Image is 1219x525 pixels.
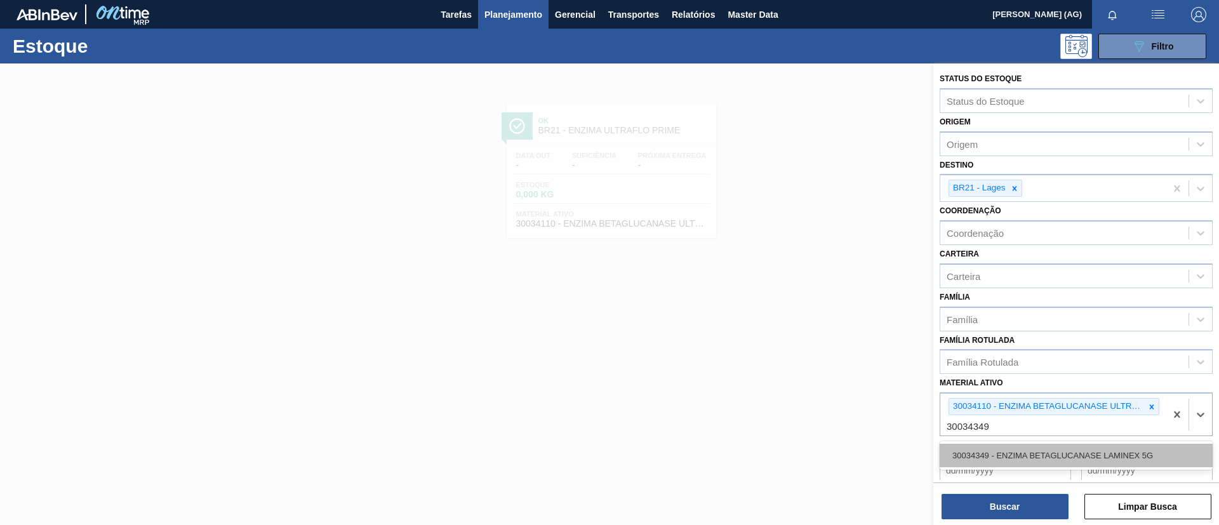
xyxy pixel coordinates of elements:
label: Origem [940,117,971,126]
button: Filtro [1098,34,1206,59]
div: BR21 - Lages [949,180,1008,196]
div: 30034349 - ENZIMA BETAGLUCANASE LAMINEX 5G [940,444,1213,467]
input: dd/mm/yyyy [940,458,1071,483]
label: Família [940,293,970,302]
div: Status do Estoque [947,95,1025,106]
span: Planejamento [484,7,542,22]
span: Tarefas [441,7,472,22]
span: Master Data [728,7,778,22]
label: Família Rotulada [940,336,1015,345]
label: Carteira [940,249,979,258]
span: Gerencial [555,7,596,22]
span: Relatórios [672,7,715,22]
label: Coordenação [940,206,1001,215]
button: Notificações [1092,6,1133,23]
div: Família Rotulada [947,357,1018,368]
img: userActions [1150,7,1166,22]
div: Carteira [947,270,980,281]
span: Filtro [1152,41,1174,51]
div: 30034110 - ENZIMA BETAGLUCANASE ULTRAFLO PRIME [949,399,1145,415]
div: Origem [947,138,978,149]
img: Logout [1191,7,1206,22]
input: dd/mm/yyyy [1081,458,1213,483]
div: Família [947,314,978,324]
label: Destino [940,161,973,169]
label: Status do Estoque [940,74,1022,83]
div: Pogramando: nenhum usuário selecionado [1060,34,1092,59]
h1: Estoque [13,39,203,53]
div: Coordenação [947,228,1004,239]
span: Transportes [608,7,659,22]
label: Material ativo [940,378,1003,387]
img: TNhmsLtSVTkK8tSr43FrP2fwEKptu5GPRR3wAAAABJRU5ErkJggg== [17,9,77,20]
